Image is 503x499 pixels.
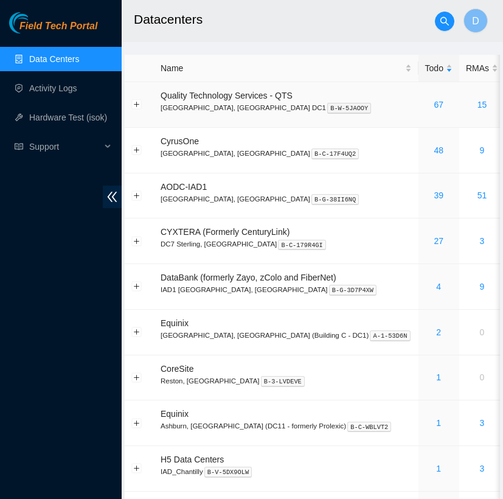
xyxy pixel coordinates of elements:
[161,409,189,419] span: Equinix
[161,273,336,282] span: DataBank (formerly Zayo, zColo and FiberNet)
[477,190,487,200] a: 51
[278,240,326,251] kbd: B-C-179R4GI
[132,236,142,246] button: Expand row
[132,372,142,382] button: Expand row
[161,148,412,159] p: [GEOGRAPHIC_DATA], [GEOGRAPHIC_DATA]
[161,318,189,328] span: Equinix
[436,327,441,337] a: 2
[327,103,371,114] kbd: B-W-5JAOOY
[161,420,412,431] p: Ashburn, [GEOGRAPHIC_DATA] (DC11 - formerly Prolexic)
[347,422,391,433] kbd: B-C-WBLVT2
[132,418,142,428] button: Expand row
[311,194,359,205] kbd: B-G-38II6NQ
[132,464,142,473] button: Expand row
[19,21,97,32] span: Field Tech Portal
[161,91,293,100] span: Quality Technology Services - QTS
[472,13,479,29] span: D
[480,418,485,428] a: 3
[480,327,485,337] a: 0
[161,364,193,374] span: CoreSite
[161,466,412,477] p: IAD_Chantilly
[161,194,412,204] p: [GEOGRAPHIC_DATA], [GEOGRAPHIC_DATA]
[161,455,224,464] span: H5 Data Centers
[204,467,252,478] kbd: B-V-5DX9OLW
[132,145,142,155] button: Expand row
[311,148,359,159] kbd: B-C-17F4UQ2
[161,375,412,386] p: Reston, [GEOGRAPHIC_DATA]
[132,100,142,110] button: Expand row
[435,16,454,26] span: search
[480,236,485,246] a: 3
[29,54,79,64] a: Data Centers
[161,136,199,146] span: CyrusOne
[480,464,485,473] a: 3
[436,464,441,473] a: 1
[9,22,97,38] a: Akamai TechnologiesField Tech Portal
[434,236,443,246] a: 27
[161,102,412,113] p: [GEOGRAPHIC_DATA], [GEOGRAPHIC_DATA] DC1
[477,100,487,110] a: 15
[15,142,23,151] span: read
[434,190,443,200] a: 39
[329,285,377,296] kbd: B-G-3D7P4XW
[434,100,443,110] a: 67
[480,145,485,155] a: 9
[103,186,122,208] span: double-left
[436,418,441,428] a: 1
[9,12,61,33] img: Akamai Technologies
[370,330,410,341] kbd: A-1-53D6N
[132,327,142,337] button: Expand row
[29,134,101,159] span: Support
[436,372,441,382] a: 1
[435,12,454,31] button: search
[480,282,485,291] a: 9
[161,182,207,192] span: AODC-IAD1
[29,113,107,122] a: Hardware Test (isok)
[261,376,305,387] kbd: B-3-LVDEVE
[463,9,488,33] button: D
[161,330,412,341] p: [GEOGRAPHIC_DATA], [GEOGRAPHIC_DATA] (Building C - DC1)
[436,282,441,291] a: 4
[132,282,142,291] button: Expand row
[161,239,412,249] p: DC7 Sterling, [GEOGRAPHIC_DATA]
[161,227,290,237] span: CYXTERA (Formerly CenturyLink)
[434,145,443,155] a: 48
[480,372,485,382] a: 0
[161,284,412,295] p: IAD1 [GEOGRAPHIC_DATA], [GEOGRAPHIC_DATA]
[132,190,142,200] button: Expand row
[29,83,77,93] a: Activity Logs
